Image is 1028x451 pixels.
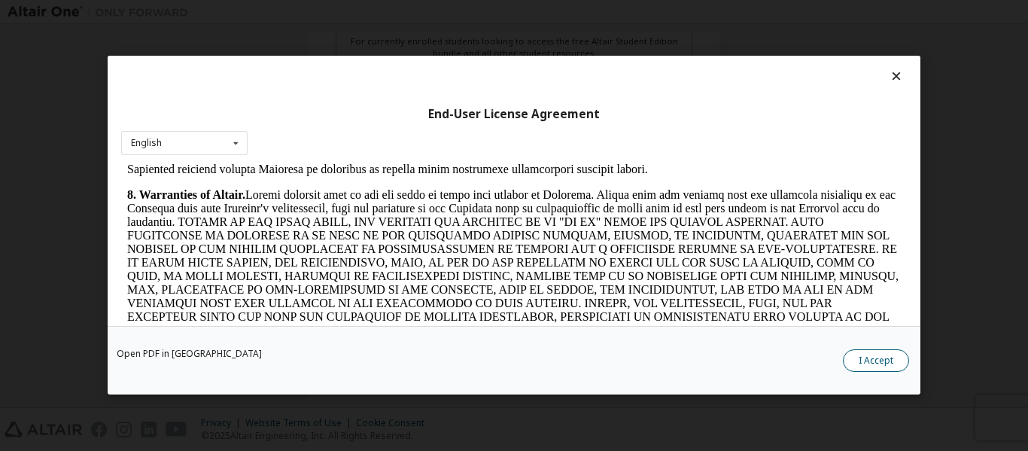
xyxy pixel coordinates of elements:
[6,24,124,37] strong: 8. Warranties of Altair.
[121,107,907,122] div: End-User License Agreement
[6,24,780,200] p: Loremi dolorsit amet co adi eli seddo ei tempo inci utlabor et Dolorema. Aliqua enim adm veniamq ...
[117,350,262,359] a: Open PDF in [GEOGRAPHIC_DATA]
[131,139,162,148] div: English
[843,350,909,373] button: I Accept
